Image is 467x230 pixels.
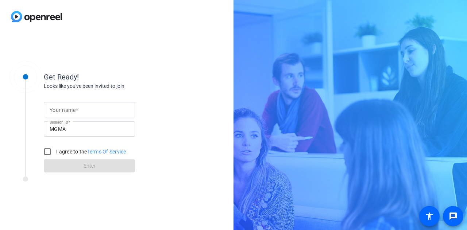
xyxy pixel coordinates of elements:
div: Looks like you've been invited to join [44,82,190,90]
mat-label: Session ID [50,120,68,124]
a: Terms Of Service [87,149,126,155]
mat-icon: message [449,212,458,221]
label: I agree to the [55,148,126,155]
mat-label: Your name [50,107,76,113]
mat-icon: accessibility [425,212,434,221]
div: Get Ready! [44,71,190,82]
